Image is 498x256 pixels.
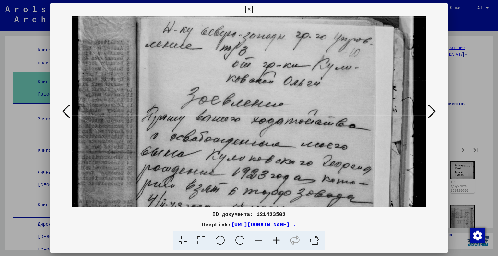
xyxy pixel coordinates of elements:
[231,221,296,228] a: [URL][DOMAIN_NAME] .
[212,211,286,217] font: ID документа: 121423502
[470,228,485,243] img: Изменить согласие
[202,221,231,228] font: DeepLink:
